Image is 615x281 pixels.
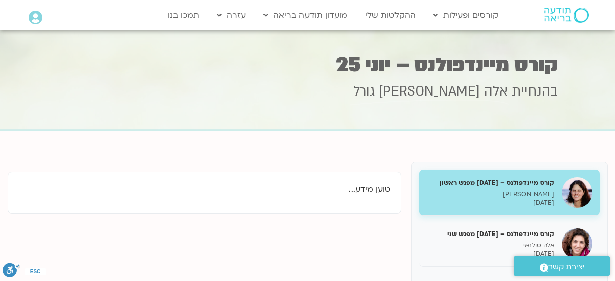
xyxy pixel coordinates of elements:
span: בהנחיית [512,82,558,101]
p: טוען מידע... [18,182,390,196]
a: ההקלטות שלי [360,6,421,25]
p: [PERSON_NAME] [427,190,554,199]
a: עזרה [212,6,251,25]
span: יצירת קשר [548,260,585,274]
img: קורס מיינדפולנס – יוני 25 מפגש שני [562,228,592,259]
p: [DATE] [427,250,554,258]
a: קורסים ופעילות [428,6,503,25]
a: מועדון תודעה בריאה [258,6,353,25]
a: תמכו בנו [163,6,204,25]
img: קורס מיינדפולנס – יוני 25 מפגש ראשון [562,177,592,208]
h5: קורס מיינדפולנס – [DATE] מפגש ראשון [427,178,554,188]
a: יצירת קשר [514,256,610,276]
p: [DATE] [427,199,554,207]
p: אלה טולנאי [427,241,554,250]
h1: קורס מיינדפולנס – יוני 25 [57,55,558,75]
h5: קורס מיינדפולנס – [DATE] מפגש שני [427,229,554,239]
img: תודעה בריאה [544,8,589,23]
